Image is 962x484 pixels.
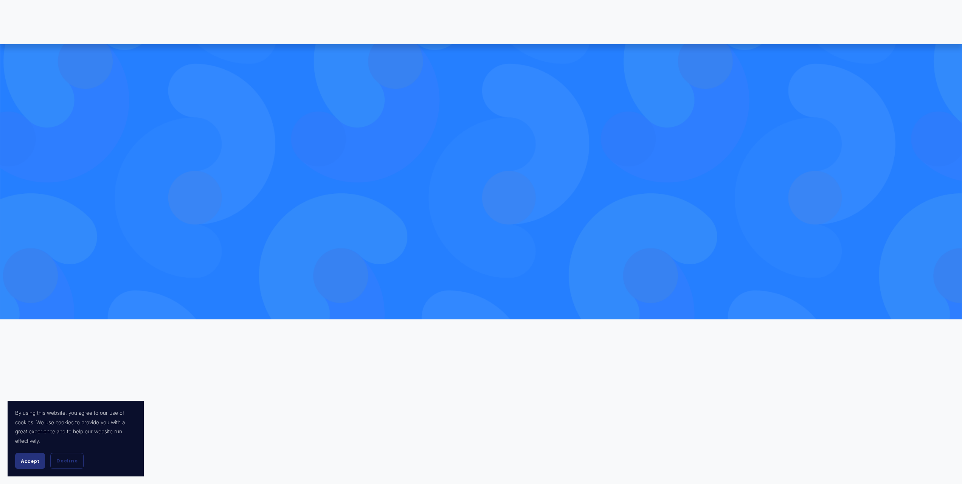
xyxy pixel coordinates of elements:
[21,458,39,464] span: Accept
[15,408,136,445] p: By using this website, you agree to our use of cookies. We use cookies to provide you with a grea...
[56,458,78,464] span: Decline
[50,453,84,469] button: Decline
[15,453,45,469] button: Accept
[8,401,144,476] section: Cookie banner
